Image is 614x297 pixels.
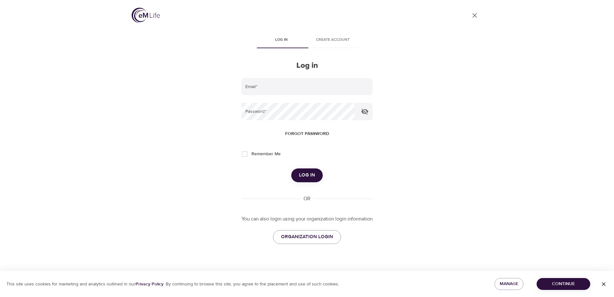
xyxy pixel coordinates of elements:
[281,233,333,241] span: ORGANIZATION LOGIN
[251,151,281,157] span: Remember Me
[285,130,329,138] span: Forgot password
[273,230,341,244] a: ORGANIZATION LOGIN
[467,8,482,23] a: close
[537,278,590,290] button: Continue
[291,168,323,182] button: Log in
[500,280,518,288] span: Manage
[301,195,313,203] div: OR
[136,281,163,287] a: Privacy Policy
[311,37,355,43] span: Create account
[241,215,373,223] p: You can also login using your organization login information
[259,37,303,43] span: Log in
[241,33,373,48] div: disabled tabs example
[495,278,523,290] button: Manage
[132,8,160,23] img: logo
[542,280,585,288] span: Continue
[299,171,315,179] span: Log in
[241,61,373,70] h2: Log in
[283,128,332,140] button: Forgot password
